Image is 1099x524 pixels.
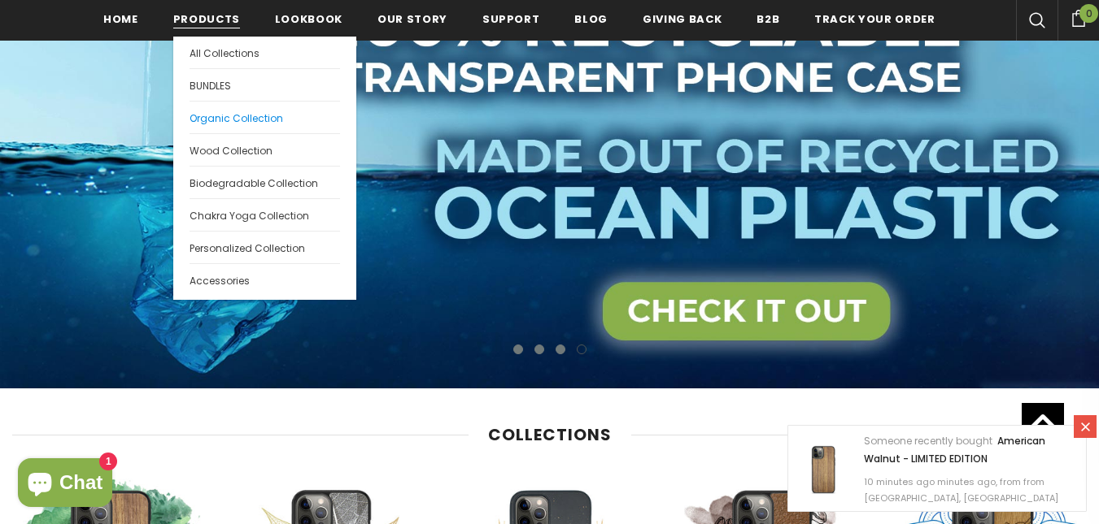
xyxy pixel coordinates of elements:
a: Organic Collection [190,101,340,133]
span: All Collections [190,46,259,60]
span: Biodegradable Collection [190,176,318,190]
button: 2 [534,344,544,354]
span: Chakra Yoga Collection [190,209,309,223]
a: All Collections [190,37,340,68]
button: 4 [577,344,587,354]
span: Home [103,11,138,27]
span: Lookbook [275,11,342,27]
button: 1 [513,344,523,354]
a: Chakra Yoga Collection [190,198,340,231]
span: Wood Collection [190,144,273,158]
a: Personalized Collection [190,231,340,263]
span: support [482,11,540,27]
span: Our Story [377,11,447,27]
button: 3 [556,344,565,354]
inbox-online-store-chat: Shopify online store chat [13,458,117,511]
span: Blog [574,11,608,27]
span: 10 minutes ago minutes ago, from from [GEOGRAPHIC_DATA], [GEOGRAPHIC_DATA] [864,475,1058,505]
span: Products [173,11,240,27]
a: Wood Collection [190,133,340,166]
a: Biodegradable Collection [190,166,340,198]
span: B2B [757,11,779,27]
span: 0 [1079,4,1098,23]
a: BUNDLES [190,68,340,101]
span: BUNDLES [190,79,231,93]
span: Someone recently bought [864,434,992,448]
span: Organic Collection [190,111,283,125]
span: Giving back [643,11,722,27]
a: 0 [1058,7,1099,27]
span: Personalized Collection [190,241,305,255]
span: Accessories [190,274,250,288]
a: Accessories [190,263,340,296]
span: Track your order [814,11,935,27]
span: Collections [488,423,612,446]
